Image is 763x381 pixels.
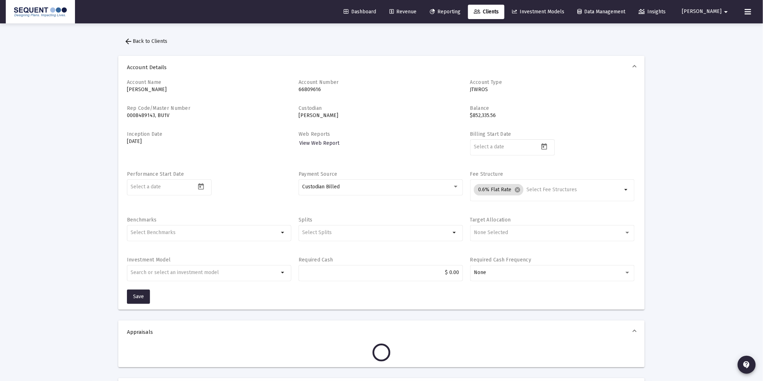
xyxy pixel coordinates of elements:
[299,86,463,93] p: 66809616
[124,38,167,44] span: Back to Clients
[299,217,313,223] label: Splits
[470,131,511,137] label: Billing Start Date
[127,131,162,137] label: Inception Date
[11,5,70,19] img: Dashboard
[127,171,184,177] label: Performance Start Date
[622,185,631,194] mat-icon: arrow_drop_down
[302,228,450,237] mat-chip-list: Selection
[474,144,539,150] input: Select a date
[302,184,340,190] span: Custodian Billed
[131,184,196,190] input: Select a date
[127,257,171,263] label: Investment Model
[299,105,322,111] label: Custodian
[430,9,460,15] span: Reporting
[279,228,287,237] mat-icon: arrow_drop_down
[196,181,206,192] button: Open calendar
[450,228,459,237] mat-icon: arrow_drop_down
[127,328,633,336] span: Appraisals
[127,112,291,119] p: 0008489143, BU1V
[514,187,521,193] mat-icon: cancel
[279,268,287,277] mat-icon: arrow_drop_down
[474,9,499,15] span: Clients
[131,270,279,275] input: undefined
[470,217,511,223] label: Target Allocation
[344,9,376,15] span: Dashboard
[470,105,489,111] label: Balance
[302,230,450,236] input: Select Splits
[127,290,150,304] button: Save
[127,138,291,145] p: [DATE]
[506,5,570,19] a: Investment Models
[118,79,645,310] div: Account Details
[578,9,626,15] span: Data Management
[389,9,416,15] span: Revenue
[127,217,157,223] label: Benchmarks
[512,9,564,15] span: Investment Models
[722,5,731,19] mat-icon: arrow_drop_down
[302,270,459,275] input: $2000.00
[424,5,466,19] a: Reporting
[127,64,633,71] span: Account Details
[118,34,173,49] button: Back to Clients
[470,86,635,93] p: JTWROS
[127,79,161,85] label: Account Name
[474,183,622,197] mat-chip-list: Selection
[572,5,631,19] a: Data Management
[118,344,645,367] div: Appraisals
[299,79,339,85] label: Account Number
[470,171,503,177] label: Fee Structure
[474,184,524,196] mat-chip: 0.6% Flat Rate
[299,131,330,137] label: Web Reports
[468,5,504,19] a: Clients
[133,293,144,300] span: Save
[674,4,739,19] button: [PERSON_NAME]
[639,9,666,15] span: Insights
[470,112,635,119] p: $852,335.56
[127,86,291,93] p: [PERSON_NAME]
[742,360,751,369] mat-icon: contact_support
[124,37,133,46] mat-icon: arrow_back
[299,257,333,263] label: Required Cash
[338,5,382,19] a: Dashboard
[118,321,645,344] mat-expansion-panel-header: Appraisals
[118,56,645,79] mat-expansion-panel-header: Account Details
[474,269,486,275] span: None
[299,138,340,148] a: View Web Report
[526,187,622,193] input: Select Fee Structures
[299,171,338,177] label: Payment Source
[539,141,549,152] button: Open calendar
[384,5,422,19] a: Revenue
[474,229,508,236] span: None Selected
[131,230,279,236] input: Select Benchmarks
[127,105,190,111] label: Rep Code/Master Number
[299,112,463,119] p: [PERSON_NAME]
[131,228,279,237] mat-chip-list: Selection
[470,79,502,85] label: Account Type
[633,5,672,19] a: Insights
[299,140,339,146] span: View Web Report
[682,9,722,15] span: [PERSON_NAME]
[470,257,531,263] label: Required Cash Frequency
